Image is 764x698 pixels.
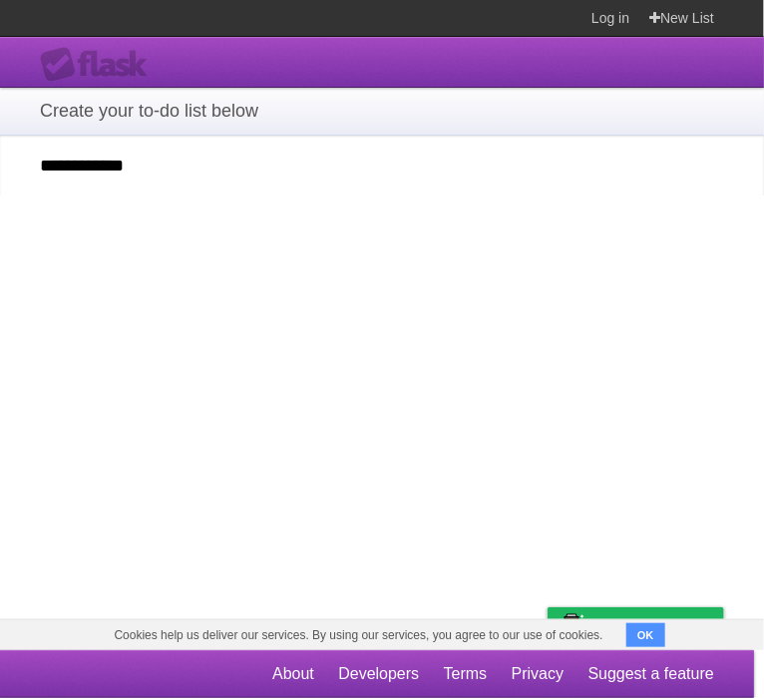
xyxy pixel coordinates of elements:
a: Buy me a coffee [548,607,724,644]
a: Developers [338,655,419,693]
span: Cookies help us deliver our services. By using our services, you agree to our use of cookies. [94,620,622,650]
a: Privacy [512,655,564,693]
img: Buy me a coffee [558,608,584,642]
h1: Create your to-do list below [40,98,724,125]
div: Flask [40,47,160,83]
a: Terms [444,655,488,693]
span: Buy me a coffee [589,608,714,643]
a: Suggest a feature [588,655,714,693]
button: OK [626,623,665,647]
a: About [272,655,314,693]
